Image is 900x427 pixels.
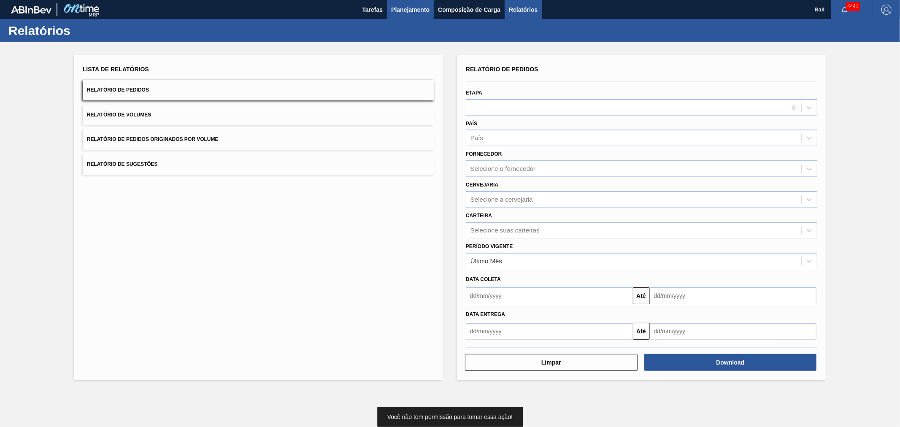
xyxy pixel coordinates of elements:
[466,90,482,96] label: Etapa
[466,121,477,127] label: País
[11,6,51,14] img: TNhmsLtSVTkK8tSr43FrP2fwEKptu5GPRR3wAAAABJRU5ErkJggg==
[391,5,430,15] span: Planejamento
[87,112,151,118] span: Relatório de Volumes
[8,26,158,35] h1: Relatórios
[470,135,483,142] div: País
[509,5,538,15] span: Relatórios
[387,413,513,420] span: Você não tem permissão para tomar essa ação!
[470,257,502,265] div: Último Mês
[644,354,817,371] button: Download
[362,5,383,15] span: Tarefas
[466,287,633,304] input: dd/mm/yyyy
[846,2,860,11] span: 4441
[650,287,817,304] input: dd/mm/yyyy
[466,66,538,73] span: Relatório de Pedidos
[831,4,858,16] button: Notificações
[83,129,434,150] button: Relatório de Pedidos Originados por Volume
[466,323,633,340] input: dd/mm/yyyy
[466,243,513,249] label: Período Vigente
[650,323,817,340] input: dd/mm/yyyy
[87,136,219,142] span: Relatório de Pedidos Originados por Volume
[470,165,535,173] div: Selecione o fornecedor
[466,151,502,157] label: Fornecedor
[87,87,149,93] span: Relatório de Pedidos
[87,161,158,167] span: Relatório de Sugestões
[466,311,505,317] span: Data entrega
[633,287,650,304] button: Até
[83,154,434,175] button: Relatório de Sugestões
[466,276,501,282] span: Data coleta
[438,5,500,15] span: Composição de Carga
[466,213,492,219] label: Carteira
[466,182,498,188] label: Cervejaria
[881,5,892,15] img: Logout
[83,80,434,100] button: Relatório de Pedidos
[470,196,533,203] div: Selecione a cervejaria
[633,323,650,340] button: Até
[465,354,638,371] button: Limpar
[470,227,539,234] div: Selecione suas carteiras
[83,105,434,125] button: Relatório de Volumes
[83,66,149,73] span: Lista de Relatórios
